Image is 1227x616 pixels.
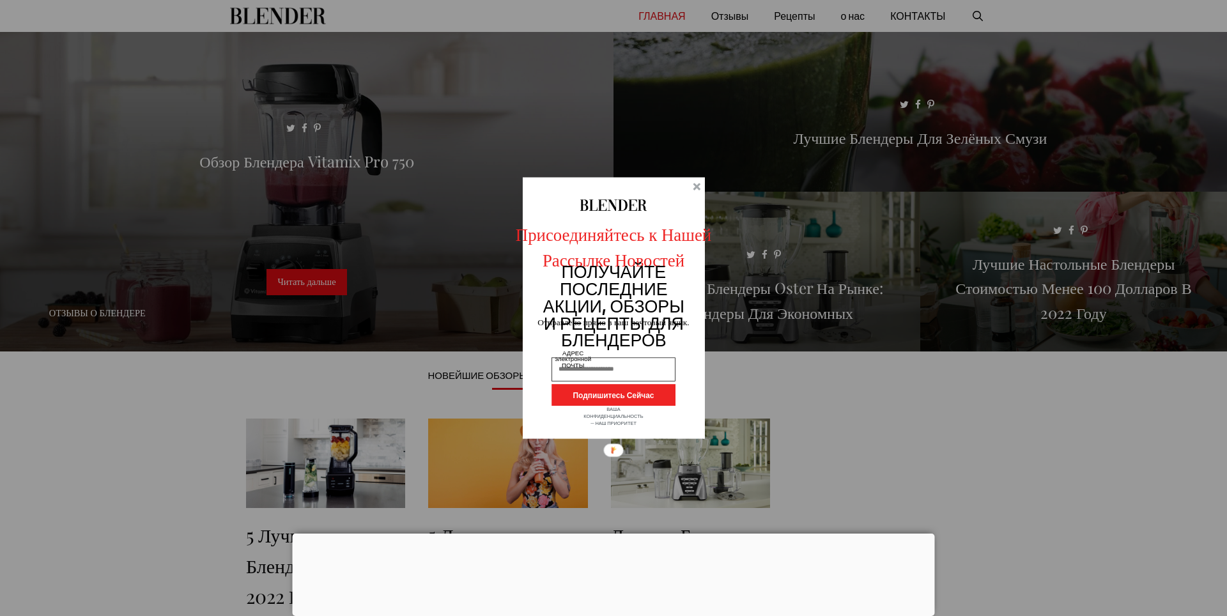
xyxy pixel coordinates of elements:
[552,384,675,406] button: Подпишитесь Сейчас
[516,226,711,270] ya-tr-span: Присоединяйтесь к Нашей Рассылке Новостей
[583,406,643,426] ya-tr-span: ВАША КОНФИДЕНЦИАЛЬНОСТЬ — НАШ ПРИОРИТЕТ
[293,534,935,613] iframe: Реклама
[514,222,714,273] div: Присоединяйтесь к Нашей Рассылке Новостей
[582,406,645,427] div: ВАША КОНФИДЕНЦИАЛЬНОСТЬ — НАШ ПРИОРИТЕТ
[543,261,684,351] ya-tr-span: ПОЛУЧАЙТЕ ПОСЛЕДНИЕ АКЦИИ, ОБЗОРЫ И РЕЦЕПТЫ ДЛЯ БЛЕНДЕРОВ
[514,318,714,327] div: Отправлено прямо в ваш почтовый ящик.
[555,349,591,369] ya-tr-span: АДРЕС электронной ПОЧТЫ
[539,263,688,349] div: ПОЛУЧАЙТЕ ПОСЛЕДНИЕ АКЦИИ, ОБЗОРЫ И РЕЦЕПТЫ ДЛЯ БЛЕНДЕРОВ
[551,350,596,369] div: АДРЕС электронной ПОЧТЫ
[573,390,654,400] ya-tr-span: Подпишитесь Сейчас
[537,318,689,327] ya-tr-span: Отправлено прямо в ваш почтовый ящик.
